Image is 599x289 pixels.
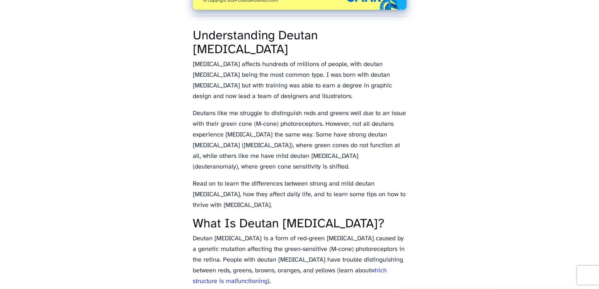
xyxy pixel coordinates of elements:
[193,59,407,102] p: [MEDICAL_DATA] affects hundreds of millions of people, with deutan [MEDICAL_DATA] being the most ...
[193,217,407,231] h2: What Is Deutan [MEDICAL_DATA]?
[193,108,407,172] p: Deutans like me struggle to distinguish reds and greens well due to an issue with their green con...
[193,267,387,285] a: which structure is malfunctioning
[193,179,407,211] p: Read on to learn the differences between strong and mild deutan [MEDICAL_DATA], how they affect d...
[193,29,407,57] h2: Understanding Deutan [MEDICAL_DATA]
[193,233,407,287] p: Deutan [MEDICAL_DATA] is a form of red-green [MEDICAL_DATA] caused by a genetic mutation affectin...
